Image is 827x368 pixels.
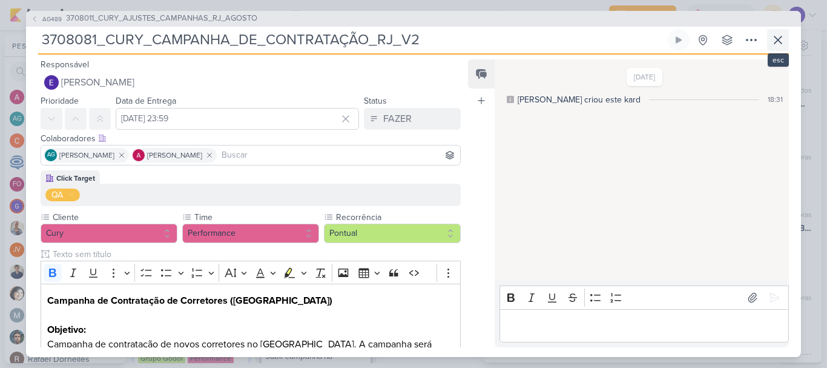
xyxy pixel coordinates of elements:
[674,35,684,45] div: Ligar relógio
[45,149,57,161] div: Aline Gimenez Graciano
[116,96,176,106] label: Data de Entrega
[41,132,461,145] div: Colaboradores
[56,173,95,184] div: Click Target
[41,72,461,93] button: [PERSON_NAME]
[219,148,458,162] input: Buscar
[47,337,454,366] p: Campanha de contratação de novos corretores no [GEOGRAPHIC_DATA]. A campanha será recorrente mens...
[41,59,89,70] label: Responsável
[41,261,461,284] div: Editor toolbar
[59,150,114,161] span: [PERSON_NAME]
[116,108,359,130] input: Select a date
[41,96,79,106] label: Prioridade
[47,295,332,307] strong: Campanha de Contratação de Corretores ([GEOGRAPHIC_DATA])
[499,309,789,343] div: Editor editing area: main
[383,112,412,126] div: FAZER
[47,324,86,336] strong: Objetivo:
[147,150,202,161] span: [PERSON_NAME]
[182,224,319,243] button: Performance
[61,75,134,90] span: [PERSON_NAME]
[44,75,59,90] img: Eduardo Quaresma
[768,53,789,67] div: esc
[51,189,63,201] div: QA
[41,224,177,243] button: Cury
[133,149,145,161] img: Alessandra Gomes
[335,211,461,224] label: Recorrência
[50,248,461,261] input: Texto sem título
[768,94,783,105] div: 18:31
[364,96,387,106] label: Status
[193,211,319,224] label: Time
[499,286,789,309] div: Editor toolbar
[324,224,461,243] button: Pontual
[51,211,177,224] label: Cliente
[518,93,641,106] div: [PERSON_NAME] criou este kard
[47,152,55,158] p: AG
[38,29,665,51] input: Kard Sem Título
[364,108,461,130] button: FAZER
